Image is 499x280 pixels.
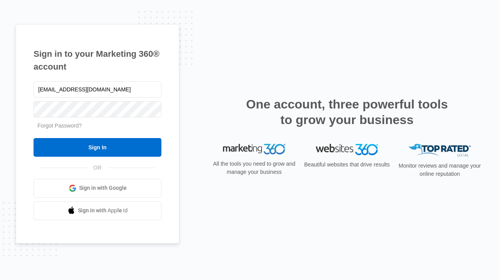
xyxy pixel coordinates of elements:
[244,96,450,128] h2: One account, three powerful tools to grow your business
[409,144,471,157] img: Top Rated Local
[211,160,298,176] p: All the tools you need to grow and manage your business
[303,161,391,169] p: Beautiful websites that drive results
[78,206,128,215] span: Sign in with Apple Id
[37,122,82,129] a: Forgot Password?
[79,184,127,192] span: Sign in with Google
[34,179,161,198] a: Sign in with Google
[34,201,161,220] a: Sign in with Apple Id
[396,162,483,178] p: Monitor reviews and manage your online reputation
[316,144,378,155] img: Websites 360
[34,47,161,73] h1: Sign in to your Marketing 360® account
[34,138,161,157] input: Sign In
[223,144,285,155] img: Marketing 360
[88,164,107,172] span: OR
[34,81,161,98] input: Email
